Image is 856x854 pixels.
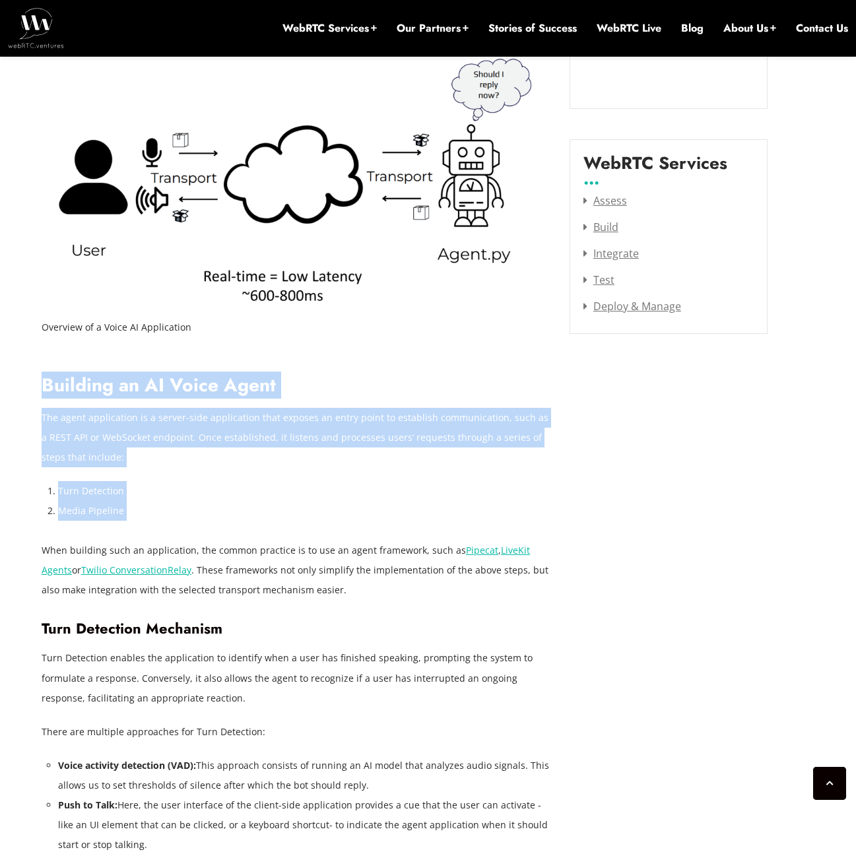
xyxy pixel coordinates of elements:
p: Turn Detection enables the application to identify when a user has finished speaking, prompting t... [42,648,550,707]
a: WebRTC Services [282,21,377,36]
a: Contact Us [796,21,848,36]
h2: Building an AI Voice Agent [42,374,550,397]
p: There are multiple approaches for Turn Detection: [42,722,550,742]
a: Build [583,220,618,234]
li: Media Pipeline [58,501,550,521]
a: Pipecat [466,544,498,556]
a: Test [583,273,614,287]
a: Our Partners [397,21,469,36]
p: The agent application is a server-side application that exposes an entry point to establish commu... [42,408,550,467]
figcaption: Overview of a Voice AI Application [42,317,550,337]
h3: Turn Detection Mechanism [42,620,550,638]
a: WebRTC Live [597,21,661,36]
li: Turn Detection [58,481,550,501]
a: Blog [681,21,704,36]
strong: Push to Talk: [58,799,117,811]
a: Deploy & Manage [583,299,681,313]
img: WebRTC.ventures [8,8,64,48]
a: Stories of Success [488,21,577,36]
a: Twilio ConversationRelay [81,564,191,576]
a: Assess [583,193,627,208]
li: This approach consists of running an AI model that analyzes audio signals. This allows us to set ... [58,756,550,795]
a: Integrate [583,246,639,261]
label: WebRTC Services [583,153,727,183]
a: About Us [723,21,776,36]
strong: Voice activity detection (VAD): [58,759,196,772]
p: When building such an application, the common practice is to use an agent framework, such as , or... [42,541,550,600]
